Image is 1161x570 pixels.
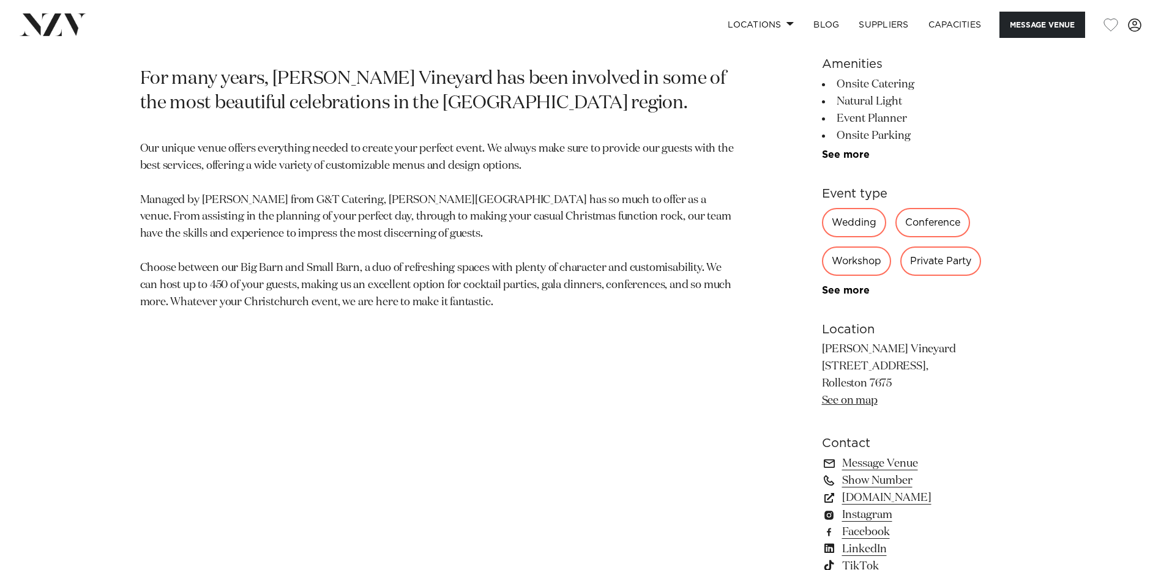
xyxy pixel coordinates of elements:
[822,472,1021,489] a: Show Number
[822,76,1021,93] li: Onsite Catering
[900,246,981,276] div: Private Party
[140,141,735,311] p: Our unique venue offers everything needed to create your perfect event. We always make sure to pr...
[804,12,849,38] a: BLOG
[822,541,1021,558] a: LinkedIn
[718,12,804,38] a: Locations
[822,524,1021,541] a: Facebook
[822,246,891,276] div: Workshop
[999,12,1085,38] button: Message Venue
[822,489,1021,506] a: [DOMAIN_NAME]
[822,395,878,406] a: See on map
[849,12,918,38] a: SUPPLIERS
[822,434,1021,453] h6: Contact
[822,127,1021,144] li: Onsite Parking
[822,455,1021,472] a: Message Venue
[822,110,1021,127] li: Event Planner
[822,55,1021,73] h6: Amenities
[919,12,991,38] a: Capacities
[822,506,1021,524] a: Instagram
[822,320,1021,339] h6: Location
[822,185,1021,203] h6: Event type
[895,208,970,237] div: Conference
[822,208,886,237] div: Wedding
[822,341,1021,410] p: [PERSON_NAME] Vineyard [STREET_ADDRESS], Rolleston 7675
[20,13,86,35] img: nzv-logo.png
[140,67,735,116] p: For many years, [PERSON_NAME] Vineyard has been involved in some of the most beautiful celebratio...
[822,93,1021,110] li: Natural Light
